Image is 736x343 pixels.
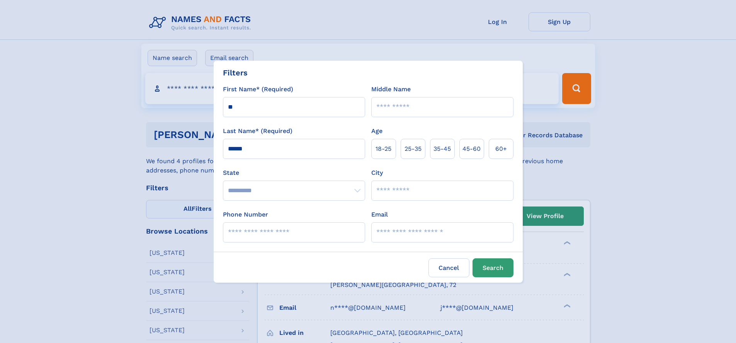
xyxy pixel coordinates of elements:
label: City [371,168,383,177]
label: Cancel [428,258,469,277]
button: Search [473,258,513,277]
label: Middle Name [371,85,411,94]
label: Last Name* (Required) [223,126,292,136]
span: 35‑45 [433,144,451,154]
label: Age [371,126,382,136]
div: Filters [223,67,248,78]
span: 18‑25 [376,144,391,154]
label: Email [371,210,388,219]
span: 60+ [495,144,507,154]
label: Phone Number [223,210,268,219]
label: First Name* (Required) [223,85,293,94]
label: State [223,168,365,177]
span: 25‑35 [405,144,422,154]
span: 45‑60 [462,144,481,154]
